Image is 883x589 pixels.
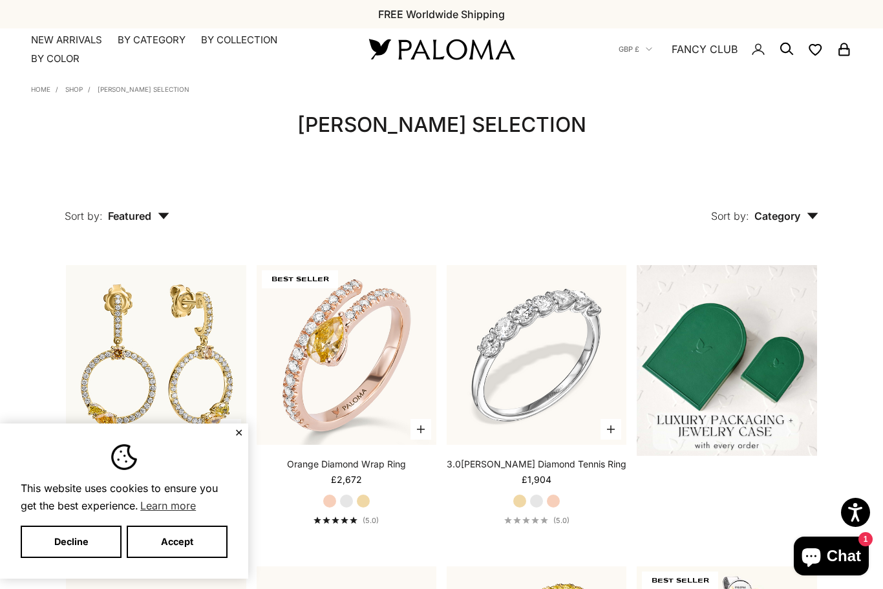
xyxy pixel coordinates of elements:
[31,85,50,93] a: Home
[447,265,626,445] a: #YellowGold #WhiteGold #RoseGold
[65,85,83,93] a: Shop
[257,265,436,445] img: #RoseGold
[21,526,122,558] button: Decline
[138,496,198,515] a: Learn more
[21,480,228,515] span: This website uses cookies to ensure you get the best experience.
[672,41,738,58] a: FANCY CLUB
[504,517,548,524] div: 5.0 out of 5.0 stars
[31,34,338,65] nav: Primary navigation
[98,85,189,93] a: [PERSON_NAME] Selection
[66,111,816,138] h1: [PERSON_NAME] Selection
[31,34,102,47] a: NEW ARRIVALS
[619,43,639,55] span: GBP £
[522,473,551,486] sale-price: £1,904
[363,516,379,525] span: (5.0)
[754,209,818,222] span: Category
[118,34,186,47] summary: By Category
[314,517,357,524] div: 5.0 out of 5.0 stars
[127,526,228,558] button: Accept
[790,537,873,579] inbox-online-store-chat: Shopify online store chat
[711,209,749,222] span: Sort by:
[235,429,243,436] button: Close
[108,209,169,222] span: Featured
[504,516,569,525] a: 5.0 out of 5.0 stars(5.0)
[201,34,277,47] summary: By Collection
[66,265,246,445] img: #YellowGold
[619,43,652,55] button: GBP £
[314,516,379,525] a: 5.0 out of 5.0 stars(5.0)
[65,209,103,222] span: Sort by:
[331,473,362,486] sale-price: £2,672
[553,516,569,525] span: (5.0)
[619,28,852,70] nav: Secondary navigation
[262,270,338,288] span: BEST SELLER
[31,52,80,65] summary: By Color
[287,458,406,471] a: Orange Diamond Wrap Ring
[447,265,626,445] img: 3.0mm White Diamond Tennis Ring
[31,83,189,93] nav: Breadcrumb
[447,458,626,471] a: 3.0[PERSON_NAME] Diamond Tennis Ring
[681,180,848,234] button: Sort by: Category
[378,6,505,23] p: FREE Worldwide Shipping
[35,180,199,234] button: Sort by: Featured
[111,444,137,470] img: Cookie banner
